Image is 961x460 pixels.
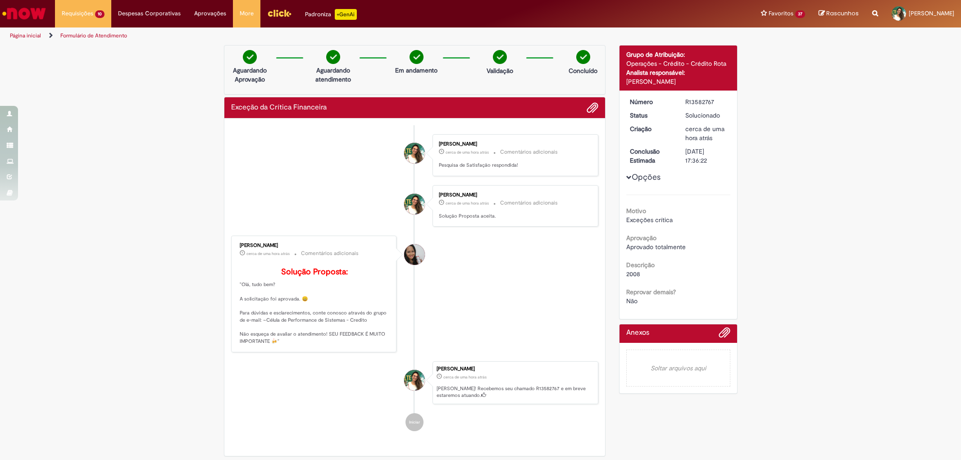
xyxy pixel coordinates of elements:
li: Mariah Marques Da Costa [231,361,599,405]
dt: Criação [623,124,679,133]
b: Solução Proposta: [281,267,348,277]
time: 30/09/2025 16:20:55 [685,125,724,142]
span: 2008 [626,270,640,278]
h2: Exceção da Crítica Financeira Histórico de tíquete [231,104,327,112]
div: [DATE] 17:36:22 [685,147,727,165]
span: cerca de uma hora atrás [446,200,489,206]
span: Aprovado totalmente [626,243,686,251]
img: click_logo_yellow_360x200.png [267,6,291,20]
div: Analista responsável: [626,68,730,77]
span: Não [626,297,638,305]
time: 30/09/2025 16:20:55 [443,374,487,380]
span: cerca de uma hora atrás [246,251,290,256]
button: Adicionar anexos [719,327,730,343]
span: More [240,9,254,18]
span: 37 [795,10,805,18]
p: "Olá, tudo bem? A solicitação foi aprovada. 😀 Para dúvidas e esclarecimentos, conte conosco atrav... [240,268,390,345]
span: cerca de uma hora atrás [443,374,487,380]
h2: Anexos [626,329,649,337]
a: Formulário de Atendimento [60,32,127,39]
p: Concluído [569,66,597,75]
div: undefined Online [404,244,425,265]
small: Comentários adicionais [301,250,359,257]
time: 30/09/2025 16:42:56 [446,200,489,206]
img: check-circle-green.png [326,50,340,64]
button: Adicionar anexos [587,102,598,114]
ul: Histórico de tíquete [231,125,599,440]
span: [PERSON_NAME] [909,9,954,17]
span: Exceções crítica [626,216,673,224]
span: 10 [95,10,105,18]
b: Reprovar demais? [626,288,676,296]
time: 30/09/2025 16:51:52 [446,150,489,155]
p: [PERSON_NAME]! Recebemos seu chamado R13582767 e em breve estaremos atuando. [437,385,593,399]
ul: Trilhas de página [7,27,634,44]
div: R13582767 [685,97,727,106]
div: [PERSON_NAME] [626,77,730,86]
span: cerca de uma hora atrás [446,150,489,155]
div: Mariah Marques Da Costa [404,194,425,214]
div: [PERSON_NAME] [240,243,390,248]
img: check-circle-green.png [493,50,507,64]
p: +GenAi [335,9,357,20]
small: Comentários adicionais [500,199,558,207]
p: Pesquisa de Satisfação respondida! [439,162,589,169]
b: Descrição [626,261,655,269]
b: Motivo [626,207,646,215]
div: Mariah Marques Da Costa [404,370,425,391]
small: Comentários adicionais [500,148,558,156]
span: Despesas Corporativas [118,9,181,18]
img: check-circle-green.png [410,50,424,64]
p: Aguardando Aprovação [228,66,272,84]
a: Rascunhos [819,9,859,18]
div: Grupo de Atribuição: [626,50,730,59]
div: Operações - Crédito - Crédito Rota [626,59,730,68]
div: Solucionado [685,111,727,120]
div: [PERSON_NAME] [437,366,593,372]
span: Favoritos [769,9,793,18]
img: ServiceNow [1,5,47,23]
img: check-circle-green.png [576,50,590,64]
b: Aprovação [626,234,656,242]
p: Solução Proposta aceita. [439,213,589,220]
em: Soltar arquivos aqui [626,350,730,387]
div: Mariah Marques Da Costa [404,143,425,164]
p: Aguardando atendimento [311,66,355,84]
img: check-circle-green.png [243,50,257,64]
span: cerca de uma hora atrás [685,125,724,142]
div: [PERSON_NAME] [439,192,589,198]
a: Página inicial [10,32,41,39]
dt: Conclusão Estimada [623,147,679,165]
div: [PERSON_NAME] [439,141,589,147]
div: Padroniza [305,9,357,20]
time: 30/09/2025 16:27:32 [246,251,290,256]
p: Validação [487,66,513,75]
p: Em andamento [395,66,437,75]
dt: Número [623,97,679,106]
div: 30/09/2025 16:20:55 [685,124,727,142]
dt: Status [623,111,679,120]
span: Rascunhos [826,9,859,18]
span: Requisições [62,9,93,18]
span: Aprovações [194,9,226,18]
